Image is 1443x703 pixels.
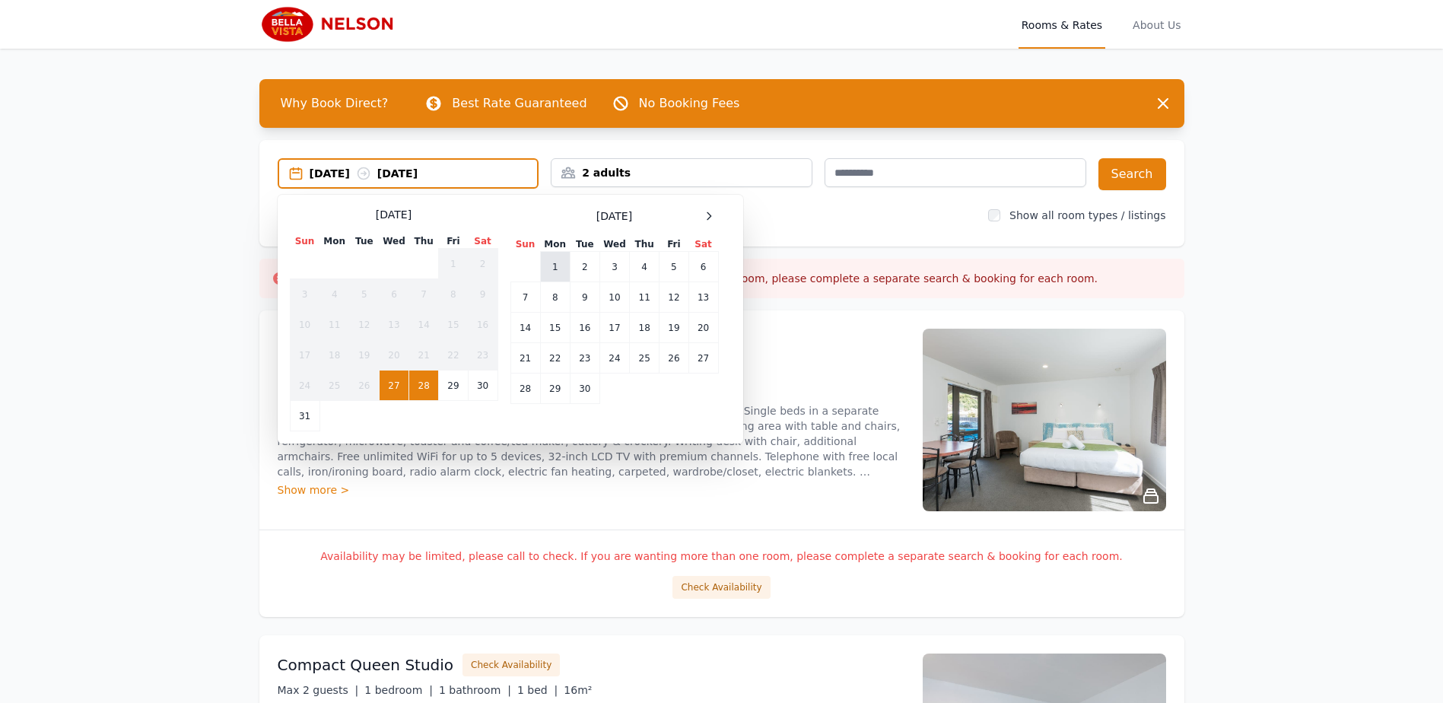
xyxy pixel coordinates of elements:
td: 30 [468,371,497,401]
td: 20 [379,340,408,371]
th: Sun [290,234,319,249]
th: Tue [349,234,379,249]
span: Max 2 guests | [278,684,359,696]
td: 23 [570,343,599,374]
td: 28 [409,371,439,401]
td: 12 [660,282,688,313]
span: Why Book Direct? [269,88,401,119]
div: [DATE] [DATE] [310,166,538,181]
td: 2 [468,249,497,279]
td: 22 [540,343,570,374]
td: 15 [540,313,570,343]
button: Check Availability [462,654,560,676]
th: Sat [688,237,718,252]
div: 2 adults [551,165,812,180]
p: Best Rate Guaranteed [452,94,586,113]
th: Mon [540,237,570,252]
td: 19 [349,340,379,371]
td: 31 [290,401,319,431]
td: 27 [379,371,408,401]
th: Fri [660,237,688,252]
td: 21 [510,343,540,374]
th: Wed [379,234,408,249]
td: 13 [379,310,408,340]
th: Thu [409,234,439,249]
td: 6 [379,279,408,310]
td: 29 [540,374,570,404]
img: Bella Vista Motel Nelson [259,6,405,43]
th: Mon [319,234,349,249]
td: 18 [319,340,349,371]
td: 28 [510,374,540,404]
span: 1 bathroom | [439,684,511,696]
td: 10 [599,282,629,313]
label: Show all room types / listings [1009,209,1165,221]
td: 1 [540,252,570,282]
span: 1 bedroom | [364,684,433,696]
td: 16 [570,313,599,343]
td: 29 [439,371,468,401]
td: 10 [290,310,319,340]
div: Show more > [278,482,904,498]
td: 3 [599,252,629,282]
td: 21 [409,340,439,371]
td: 17 [599,313,629,343]
td: 9 [468,279,497,310]
td: 9 [570,282,599,313]
td: 7 [409,279,439,310]
td: 8 [540,282,570,313]
td: 13 [688,282,718,313]
th: Fri [439,234,468,249]
th: Sun [510,237,540,252]
span: [DATE] [376,207,412,222]
td: 16 [468,310,497,340]
td: 5 [660,252,688,282]
td: 20 [688,313,718,343]
td: 27 [688,343,718,374]
td: 1 [439,249,468,279]
td: 6 [688,252,718,282]
span: [DATE] [596,208,632,224]
td: 4 [630,252,660,282]
td: 5 [349,279,379,310]
td: 4 [319,279,349,310]
td: 26 [349,371,379,401]
p: Ground floor and upstairs spacious units with a Super King bed in the living area and 2 Single be... [278,403,904,479]
td: 30 [570,374,599,404]
td: 25 [630,343,660,374]
th: Sat [468,234,497,249]
th: Thu [630,237,660,252]
td: 15 [439,310,468,340]
td: 2 [570,252,599,282]
td: 22 [439,340,468,371]
td: 14 [510,313,540,343]
td: 17 [290,340,319,371]
td: 3 [290,279,319,310]
td: 26 [660,343,688,374]
td: 24 [599,343,629,374]
td: 19 [660,313,688,343]
td: 23 [468,340,497,371]
span: 16m² [564,684,592,696]
td: 14 [409,310,439,340]
td: 11 [630,282,660,313]
h3: Compact Queen Studio [278,654,454,676]
p: No Booking Fees [639,94,740,113]
td: 25 [319,371,349,401]
td: 18 [630,313,660,343]
td: 12 [349,310,379,340]
td: 11 [319,310,349,340]
td: 24 [290,371,319,401]
p: Availability may be limited, please call to check. If you are wanting more than one room, please ... [278,549,1166,564]
button: Search [1098,158,1166,190]
th: Wed [599,237,629,252]
td: 8 [439,279,468,310]
th: Tue [570,237,599,252]
button: Check Availability [672,576,770,599]
td: 7 [510,282,540,313]
span: 1 bed | [517,684,558,696]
